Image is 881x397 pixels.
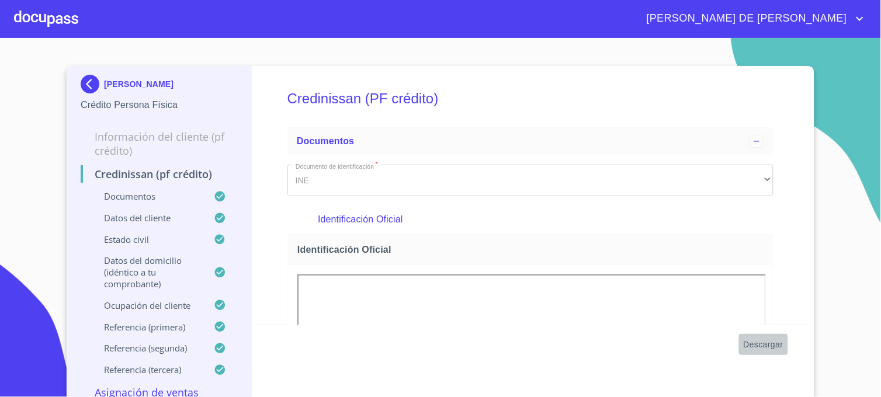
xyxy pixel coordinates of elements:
span: Descargar [744,337,783,352]
span: [PERSON_NAME] DE [PERSON_NAME] [638,9,853,28]
p: Información del cliente (PF crédito) [81,130,238,158]
p: Estado Civil [81,234,214,245]
button: Descargar [739,334,788,356]
button: account of current user [638,9,867,28]
span: Identificación Oficial [297,243,768,256]
p: Referencia (segunda) [81,342,214,354]
p: Identificación Oficial [318,213,743,227]
div: [PERSON_NAME] [81,75,238,98]
div: Documentos [287,127,774,155]
p: Credinissan (PF crédito) [81,167,238,181]
p: Documentos [81,190,214,202]
p: Referencia (tercera) [81,364,214,375]
p: [PERSON_NAME] [104,79,174,89]
p: Ocupación del Cliente [81,300,214,311]
p: Datos del domicilio (idéntico a tu comprobante) [81,255,214,290]
span: Documentos [297,136,354,146]
h5: Credinissan (PF crédito) [287,75,774,123]
img: Docupass spot blue [81,75,104,93]
p: Referencia (primera) [81,321,214,333]
p: Crédito Persona Física [81,98,238,112]
div: INE [287,165,774,196]
p: Datos del cliente [81,212,214,224]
